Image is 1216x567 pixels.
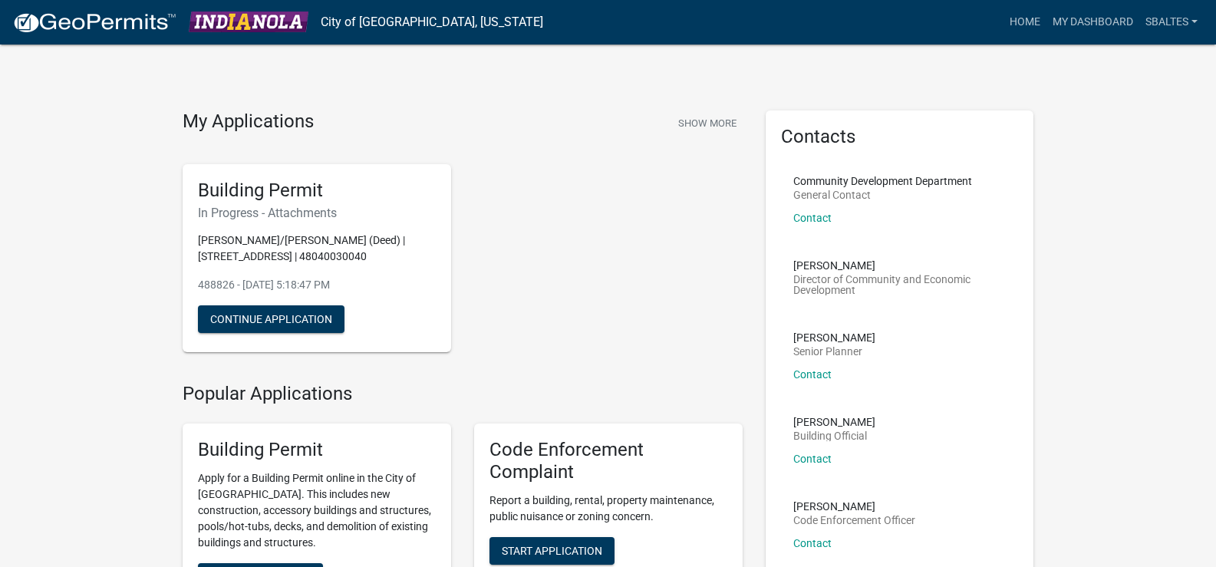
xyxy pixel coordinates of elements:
[793,453,832,465] a: Contact
[793,190,972,200] p: General Contact
[781,126,1019,148] h5: Contacts
[1003,8,1046,37] a: Home
[489,537,615,565] button: Start Application
[793,430,875,441] p: Building Official
[793,260,1007,271] p: [PERSON_NAME]
[198,206,436,220] h6: In Progress - Attachments
[793,515,915,526] p: Code Enforcement Officer
[502,544,602,556] span: Start Application
[198,439,436,461] h5: Building Permit
[793,176,972,186] p: Community Development Department
[198,277,436,293] p: 488826 - [DATE] 5:18:47 PM
[489,439,727,483] h5: Code Enforcement Complaint
[198,180,436,202] h5: Building Permit
[489,493,727,525] p: Report a building, rental, property maintenance, public nuisance or zoning concern.
[793,501,915,512] p: [PERSON_NAME]
[793,332,875,343] p: [PERSON_NAME]
[793,368,832,381] a: Contact
[672,110,743,136] button: Show More
[189,12,308,32] img: City of Indianola, Iowa
[793,212,832,224] a: Contact
[183,383,743,405] h4: Popular Applications
[198,232,436,265] p: [PERSON_NAME]/[PERSON_NAME] (Deed) | [STREET_ADDRESS] | 48040030040
[1046,8,1139,37] a: My Dashboard
[183,110,314,134] h4: My Applications
[793,274,1007,295] p: Director of Community and Economic Development
[321,9,543,35] a: City of [GEOGRAPHIC_DATA], [US_STATE]
[793,417,875,427] p: [PERSON_NAME]
[1139,8,1204,37] a: sbaltes
[793,537,832,549] a: Contact
[793,346,875,357] p: Senior Planner
[198,470,436,551] p: Apply for a Building Permit online in the City of [GEOGRAPHIC_DATA]. This includes new constructi...
[198,305,344,333] button: Continue Application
